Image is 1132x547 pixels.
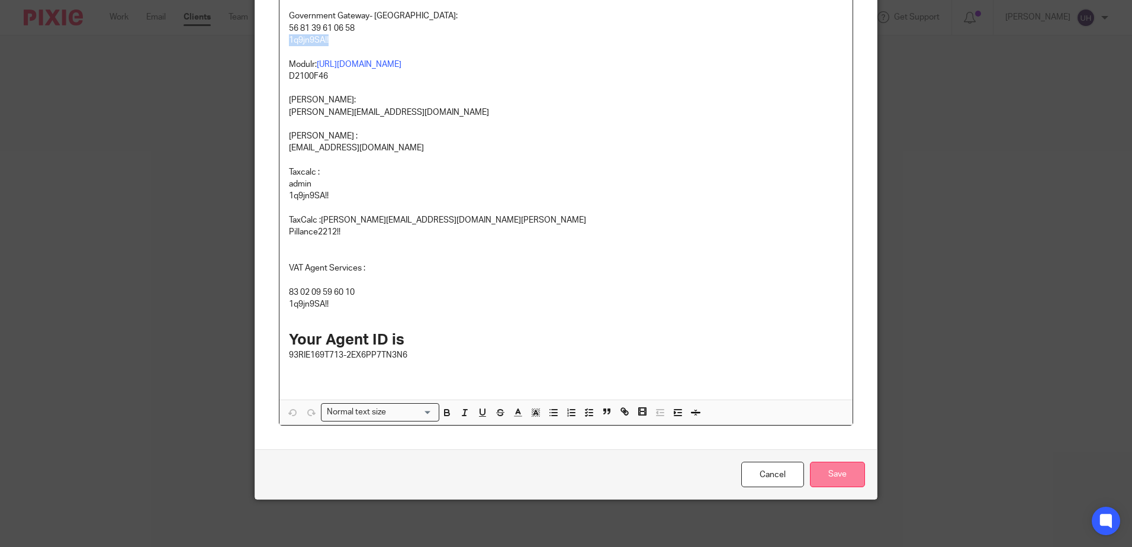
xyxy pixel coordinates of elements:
p: 93RIE169T713-2EX6PP7TN3N6 [289,349,843,361]
p: [PERSON_NAME] : [289,130,843,142]
p: Government Gateway- [GEOGRAPHIC_DATA]: [289,10,843,22]
strong: Your Agent ID is [289,332,404,347]
p: Modulr: [289,59,843,70]
p: 1q9jn9SA!! [289,34,843,46]
p: admin 1q9jn9SA!! [289,178,843,202]
p: VAT Agent Services : [289,262,843,274]
a: [URL][DOMAIN_NAME] [317,60,401,69]
p: [PERSON_NAME][EMAIL_ADDRESS][DOMAIN_NAME] [289,107,843,118]
p: [EMAIL_ADDRESS][DOMAIN_NAME] [289,142,843,154]
p: Taxcalc : [289,166,843,178]
p: TaxCalc :[PERSON_NAME][EMAIL_ADDRESS][DOMAIN_NAME][PERSON_NAME] Pillance2212!! [289,214,843,239]
span: Normal text size [324,406,388,419]
div: Search for option [321,403,439,421]
input: Save [810,462,865,487]
p: 83 02 09 59 60 10 [289,287,843,298]
p: [PERSON_NAME]: [289,94,843,106]
a: Cancel [741,462,804,487]
p: 56 81 39 61 06 58 [289,22,843,34]
input: Search for option [390,406,432,419]
p: D2100F46 [289,70,843,82]
p: 1q9jn9SA!! [289,298,843,323]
